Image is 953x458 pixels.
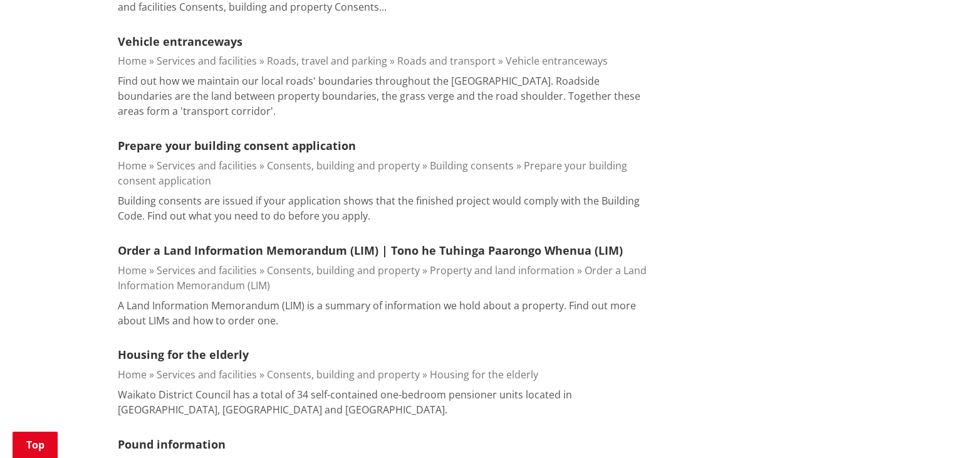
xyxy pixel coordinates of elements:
[118,73,652,119] p: Find out how we maintain our local roads' boundaries throughout the [GEOGRAPHIC_DATA]. Roadside b...
[430,264,575,277] a: Property and land information
[13,432,58,458] a: Top
[118,193,652,223] p: Building consents are issued if your application shows that the finished project would comply wit...
[118,54,147,68] a: Home
[118,387,652,417] p: Waikato District Council has a total of 34 self-contained one-bedroom pensioner units located in ...
[267,264,420,277] a: Consents, building and property
[118,264,147,277] a: Home
[397,54,496,68] a: Roads and transport
[430,368,538,381] a: Housing for the elderly
[506,54,608,68] a: Vehicle entranceways
[118,437,226,452] a: Pound information
[118,347,249,362] a: Housing for the elderly
[157,159,257,173] a: Services and facilities
[118,298,652,328] p: A Land Information Memorandum (LIM) is a summary of information we hold about a property. Find ou...
[267,54,387,68] a: Roads, travel and parking
[118,138,356,153] a: Prepare your building consent application
[895,405,940,450] iframe: Messenger Launcher
[267,159,420,173] a: Consents, building and property
[118,34,242,49] a: Vehicle entranceways
[157,368,257,381] a: Services and facilities
[118,243,623,258] a: Order a Land Information Memorandum (LIM) | Tono he Tuhinga Paarongo Whenua (LIM)
[157,54,257,68] a: Services and facilities
[157,264,257,277] a: Services and facilities
[430,159,514,173] a: Building consents
[118,264,647,292] a: Order a Land Information Memorandum (LIM)
[118,159,147,173] a: Home
[118,368,147,381] a: Home
[267,368,420,381] a: Consents, building and property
